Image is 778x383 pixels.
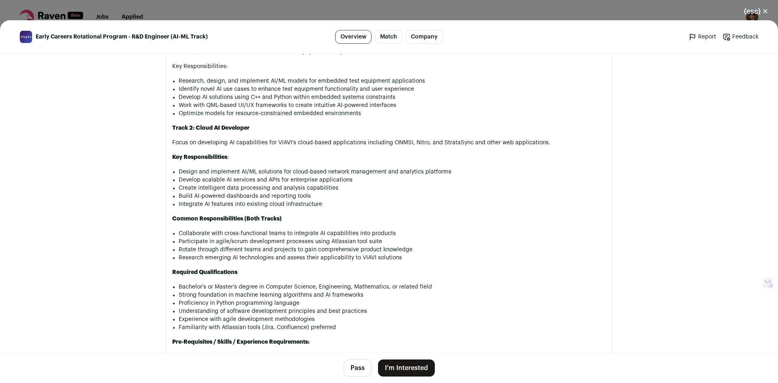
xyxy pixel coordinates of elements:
p: Rotate through different teams and projects to gain comprehensive product knowledge [179,246,606,254]
button: I'm Interested [378,359,435,377]
p: Work with QML-based UI/UX frameworks to create intuitive AI-powered interfaces [179,101,606,109]
p: Experience with agile development methodologies [179,315,606,323]
p: Research, design, and implement AI/ML models for embedded test equipment applications [179,77,606,85]
a: Overview [335,30,372,44]
p: Strong foundation in machine learning algorithms and AI frameworks [179,291,606,299]
span: Early Careers Rotational Program - R&D Engineer (AI-ML Track) [36,33,208,41]
a: Feedback [722,33,759,41]
p: Optimize models for resource-constrained embedded environments [179,109,606,118]
p: Integrate AI features into existing cloud infrastructure [179,200,606,208]
p: Familiarity with Atlassian tools (Jira, Confluence) preferred [179,323,606,332]
a: Company [406,30,443,44]
p: Key Responsibilities: [172,62,606,71]
a: Match [375,30,402,44]
p: Design and implement AI/ML solutions for cloud-based network management and analytics platforms [179,168,606,176]
button: Close modal [734,2,778,20]
p: Participate in agile/scrum development processes using Atlassian tool suite [179,238,606,246]
p: Proficiency in Python programming language [179,299,606,307]
p: Create intelligent data processing and analysis capabilities [179,184,606,192]
p: Bachelor's or Master's degree in Computer Science, Engineering, Mathematics, or related field [179,283,606,291]
p: Understanding of software development principles and best practices [179,307,606,315]
strong: Key Responsibilities [172,154,227,160]
strong: Pre-Requisites / Skills / Experience Requirements: [172,339,310,345]
p: Develop scalable AI services and APIs for enterprise applications [179,176,606,184]
strong: Common Responsibilities (Both Tracks) [172,216,282,222]
p: Focus on developing AI capabilities for VIAVI's cloud-based applications including ONMSI, Nitro, ... [172,139,606,147]
button: Pass [344,359,372,377]
img: ac08ca6d7cb4c6de0374315479013e6c646ca4c44a1b9d38568e08a346af528a [20,31,32,43]
strong: Required Qualifications [172,270,237,275]
p: Research emerging AI technologies and assess their applicability to VIAVI solutions [179,254,606,262]
p: Collaborate with cross-functional teams to integrate AI capabilities into products [179,229,606,238]
p: Build AI-powered dashboards and reporting tools [179,192,606,200]
a: Report [688,33,716,41]
strong: Track 2: Cloud AI Developer [172,125,250,131]
p: Identify novel AI use cases to enhance test equipment functionality and user experience [179,85,606,93]
p: Develop AI solutions using C++ and Python within embedded systems constraints [179,93,606,101]
p: : [172,153,606,161]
